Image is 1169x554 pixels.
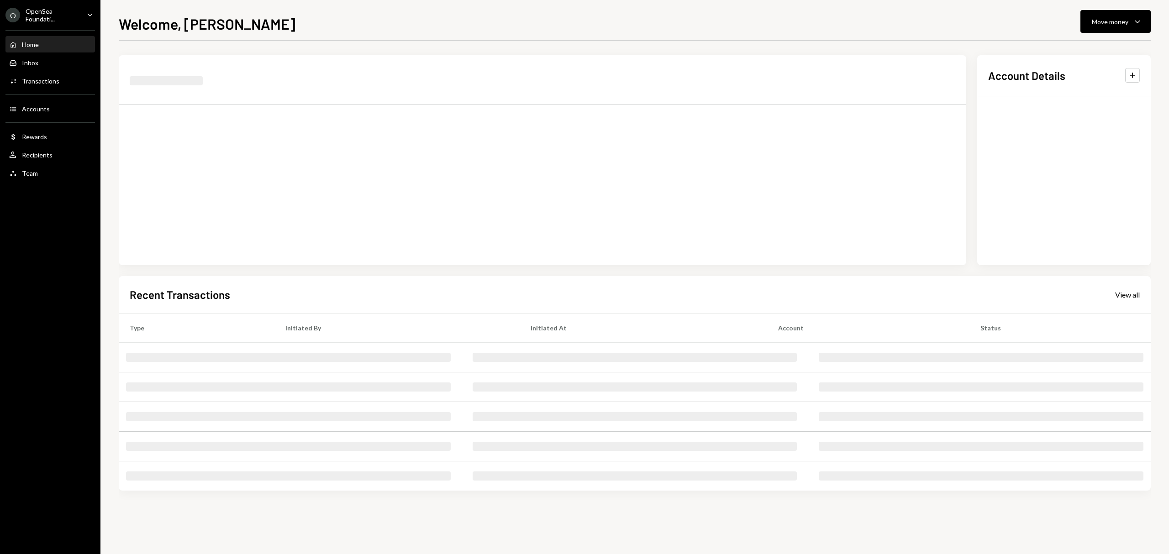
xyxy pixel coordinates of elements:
[22,105,50,113] div: Accounts
[119,15,295,33] h1: Welcome, [PERSON_NAME]
[520,313,767,342] th: Initiated At
[5,8,20,22] div: O
[5,146,95,163] a: Recipients
[767,313,969,342] th: Account
[988,68,1065,83] h2: Account Details
[130,287,230,302] h2: Recent Transactions
[5,36,95,52] a: Home
[5,73,95,89] a: Transactions
[274,313,520,342] th: Initiated By
[5,165,95,181] a: Team
[22,59,38,67] div: Inbox
[1080,10,1151,33] button: Move money
[22,77,59,85] div: Transactions
[22,151,53,159] div: Recipients
[5,100,95,117] a: Accounts
[22,169,38,177] div: Team
[5,128,95,145] a: Rewards
[969,313,1151,342] th: Status
[1115,289,1140,299] a: View all
[119,313,274,342] th: Type
[22,133,47,141] div: Rewards
[22,41,39,48] div: Home
[5,54,95,71] a: Inbox
[26,7,79,23] div: OpenSea Foundati...
[1092,17,1128,26] div: Move money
